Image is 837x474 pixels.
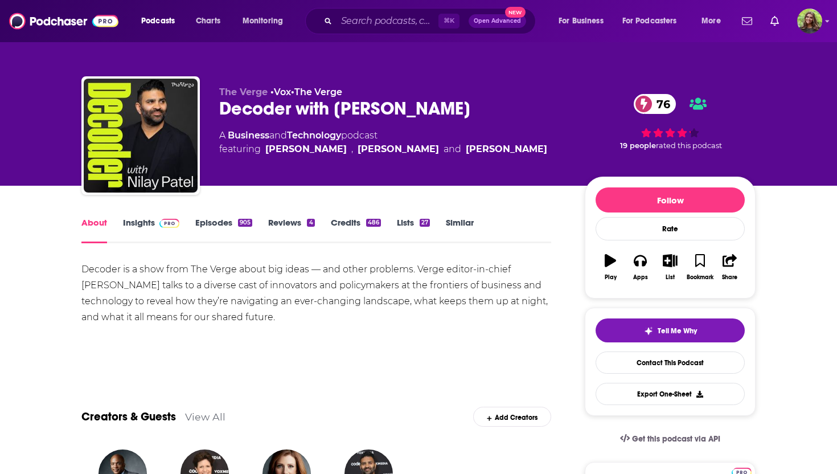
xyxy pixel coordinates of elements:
a: Reviews4 [268,217,314,243]
a: View All [185,411,225,423]
span: , [351,142,353,156]
div: Bookmark [687,274,713,281]
span: 19 people [620,141,656,150]
span: For Business [559,13,604,29]
span: Podcasts [141,13,175,29]
a: Credits486 [331,217,381,243]
div: 4 [307,219,314,227]
a: Episodes905 [195,217,252,243]
span: rated this podcast [656,141,722,150]
span: Charts [196,13,220,29]
a: Vox [274,87,291,97]
button: Bookmark [685,247,715,288]
a: Business [228,130,269,141]
div: Share [722,274,737,281]
div: A podcast [219,129,547,156]
div: Decoder is a show from The Verge about big ideas — and other problems. Verge editor-in-chief [PER... [81,261,551,325]
span: Open Advanced [474,18,521,24]
span: featuring [219,142,547,156]
span: ⌘ K [438,14,459,28]
div: 27 [420,219,430,227]
span: New [505,7,526,18]
a: Technology [287,130,341,141]
button: Share [715,247,745,288]
a: About [81,217,107,243]
img: Podchaser Pro [159,219,179,228]
span: For Podcasters [622,13,677,29]
a: Charts [188,12,227,30]
span: The Verge [219,87,268,97]
a: Jon Fortt [466,142,547,156]
span: • [270,87,291,97]
a: InsightsPodchaser Pro [123,217,179,243]
div: Rate [596,217,745,240]
span: Get this podcast via API [632,434,720,444]
div: Apps [633,274,648,281]
a: Contact This Podcast [596,352,745,374]
div: List [666,274,675,281]
a: Show notifications dropdown [737,11,757,31]
button: Open AdvancedNew [469,14,526,28]
div: 76 19 peoplerated this podcast [585,87,756,157]
button: open menu [133,12,190,30]
span: Logged in as reagan34226 [797,9,822,34]
a: Lists27 [397,217,430,243]
button: Show profile menu [797,9,822,34]
button: Play [596,247,625,288]
button: open menu [235,12,298,30]
input: Search podcasts, credits, & more... [337,12,438,30]
a: Show notifications dropdown [766,11,783,31]
button: open menu [551,12,618,30]
img: User Profile [797,9,822,34]
button: open menu [615,12,694,30]
img: Podchaser - Follow, Share and Rate Podcasts [9,10,118,32]
span: 76 [645,94,676,114]
a: Get this podcast via API [611,425,729,453]
div: 905 [238,219,252,227]
span: Monitoring [243,13,283,29]
span: Tell Me Why [658,326,697,336]
button: Export One-Sheet [596,383,745,405]
a: Kara Swisher [358,142,439,156]
a: Similar [446,217,474,243]
button: Follow [596,187,745,213]
img: Decoder with Nilay Patel [84,79,198,193]
div: 486 [366,219,381,227]
div: Search podcasts, credits, & more... [316,8,547,34]
button: open menu [694,12,735,30]
span: and [269,130,287,141]
img: tell me why sparkle [644,326,653,336]
button: List [655,247,685,288]
span: • [291,87,342,97]
a: Creators & Guests [81,410,176,424]
a: 76 [634,94,676,114]
div: Play [605,274,617,281]
span: and [444,142,461,156]
button: Apps [625,247,655,288]
a: Nilay Patel [265,142,347,156]
span: More [701,13,721,29]
button: tell me why sparkleTell Me Why [596,318,745,342]
div: Add Creators [473,407,551,427]
a: The Verge [294,87,342,97]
